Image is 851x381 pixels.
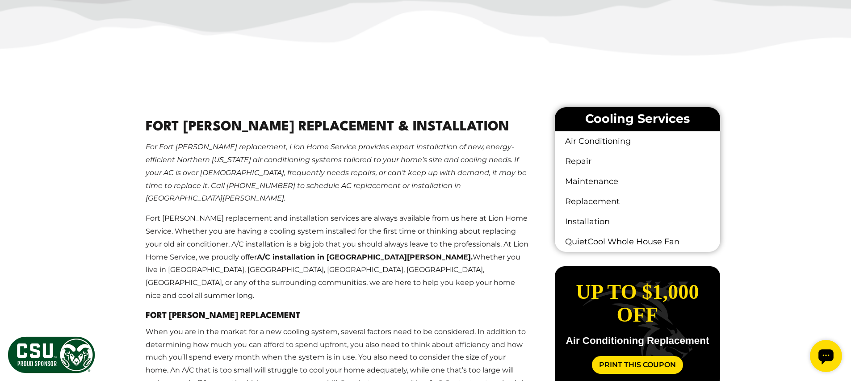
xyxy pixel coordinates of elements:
a: Maintenance [555,172,720,192]
a: Repair [555,151,720,172]
a: Print This Coupon [592,356,683,374]
a: Air Conditioning [555,131,720,151]
p: Fort [PERSON_NAME] replacement and installation services are always available from us here at Lio... [146,212,529,302]
h3: Fort [PERSON_NAME] Replacement [146,310,529,322]
a: Installation [555,212,720,232]
em: For Fort [PERSON_NAME] replacement, Lion Home Service provides expert installation of new, energy... [146,142,527,202]
strong: A/C installation in [GEOGRAPHIC_DATA][PERSON_NAME]. [257,253,473,261]
span: Up to $1,000 off [576,281,699,326]
li: Cooling Services [555,107,720,131]
a: QuietCool Whole House Fan [555,232,720,252]
a: Replacement [555,192,720,212]
h2: Fort [PERSON_NAME] Replacement & Installation [146,117,529,138]
p: Air Conditioning Replacement [562,336,713,346]
img: CSU Sponsor Badge [7,335,96,374]
div: Open chat widget [4,4,36,36]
